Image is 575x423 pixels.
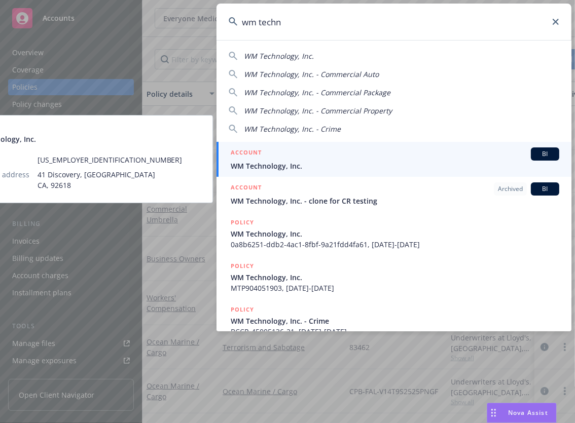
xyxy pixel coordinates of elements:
[487,403,500,422] div: Drag to move
[217,255,571,299] a: POLICYWM Technology, Inc.MTP904051903, [DATE]-[DATE]
[217,212,571,255] a: POLICYWM Technology, Inc.0a8b6251-ddb2-4ac1-8fbf-9a21fdd4fa61, [DATE]-[DATE]
[231,316,559,326] span: WM Technology, Inc. - Crime
[535,184,555,194] span: BI
[231,228,559,239] span: WM Technology, Inc.
[217,177,571,212] a: ACCOUNTArchivedBIWM Technology, Inc. - clone for CR testing
[231,147,262,160] h5: ACCOUNT
[231,261,254,271] h5: POLICY
[231,182,262,195] h5: ACCOUNT
[231,283,559,293] span: MTP904051903, [DATE]-[DATE]
[498,184,523,194] span: Archived
[244,51,314,61] span: WM Technology, Inc.
[231,239,559,250] span: 0a8b6251-ddb2-4ac1-8fbf-9a21fdd4fa61, [DATE]-[DATE]
[231,326,559,337] span: BCCR-45005136-21, [DATE]-[DATE]
[244,69,379,79] span: WM Technology, Inc. - Commercial Auto
[231,272,559,283] span: WM Technology, Inc.
[244,124,341,134] span: WM Technology, Inc. - Crime
[217,299,571,342] a: POLICYWM Technology, Inc. - CrimeBCCR-45005136-21, [DATE]-[DATE]
[231,161,559,171] span: WM Technology, Inc.
[244,106,392,116] span: WM Technology, Inc. - Commercial Property
[231,196,559,206] span: WM Technology, Inc. - clone for CR testing
[244,88,390,97] span: WM Technology, Inc. - Commercial Package
[508,408,548,417] span: Nova Assist
[535,149,555,159] span: BI
[217,4,571,40] input: Search...
[231,304,254,315] h5: POLICY
[231,217,254,227] h5: POLICY
[487,403,557,423] button: Nova Assist
[217,142,571,177] a: ACCOUNTBIWM Technology, Inc.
